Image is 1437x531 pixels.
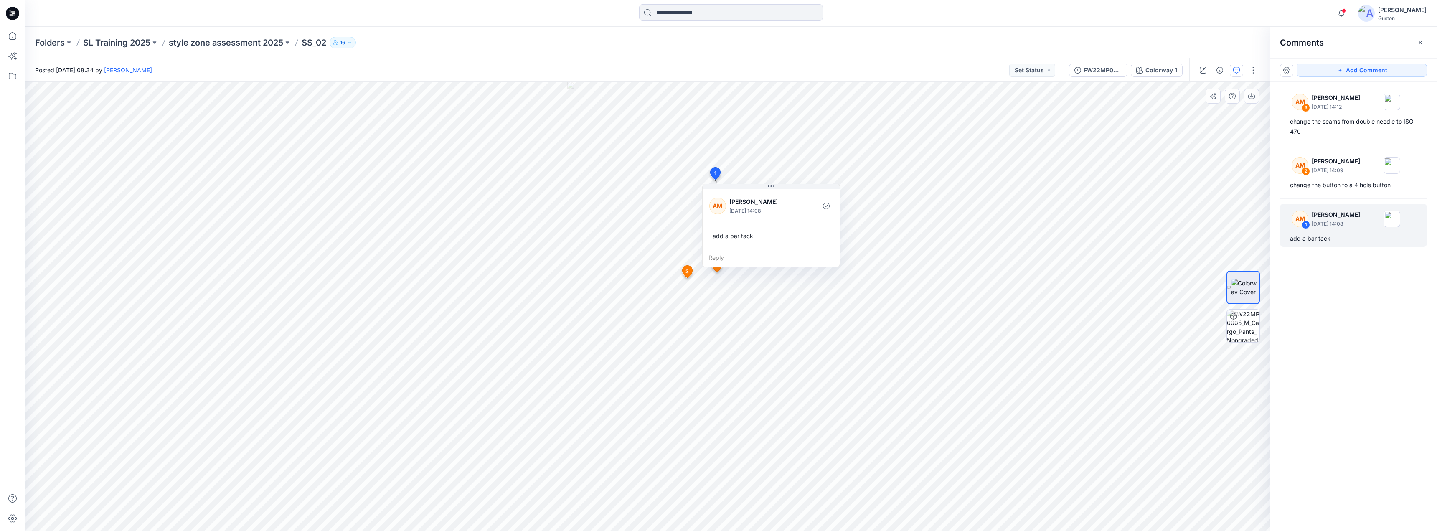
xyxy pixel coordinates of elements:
h2: Comments [1280,38,1324,48]
a: SL Training 2025 [83,37,150,48]
p: [DATE] 14:08 [1312,220,1360,228]
div: change the button to a 4 hole button [1290,180,1417,190]
p: [PERSON_NAME] [1312,93,1360,103]
p: 16 [340,38,345,47]
div: 3 [1302,104,1310,112]
a: style zone assessment 2025 [169,37,283,48]
div: add a bar tack [709,228,833,244]
span: Posted [DATE] 08:34 by [35,66,152,74]
div: add a bar tack [1290,234,1417,244]
p: [DATE] 14:12 [1312,103,1360,111]
span: 1 [714,170,716,177]
button: Colorway 1 [1131,64,1183,77]
div: [PERSON_NAME] [1378,5,1427,15]
div: Guston [1378,15,1427,21]
button: Details [1213,64,1226,77]
div: 1 [1302,221,1310,229]
div: FW22MP0005_M_Cargo_Pants_Nongraded [1084,66,1122,75]
div: AM [1292,211,1308,227]
div: AM [1292,157,1308,174]
button: 16 [330,37,356,48]
div: AM [709,198,726,214]
a: [PERSON_NAME] [104,66,152,74]
img: Colorway Cover [1231,279,1259,296]
p: SS_02 [302,37,326,48]
p: [PERSON_NAME] [1312,210,1360,220]
p: [PERSON_NAME] [729,197,797,207]
p: [PERSON_NAME] [1312,156,1360,166]
p: [DATE] 14:08 [729,207,797,215]
div: AM [1292,94,1308,110]
div: Reply [703,249,840,267]
img: avatar [1358,5,1375,22]
div: 2 [1302,167,1310,175]
a: Folders [35,37,65,48]
img: FW22MP0005_M_Cargo_Pants_Nongraded Colorway 1 [1227,310,1259,342]
button: FW22MP0005_M_Cargo_Pants_Nongraded [1069,64,1127,77]
p: [DATE] 14:09 [1312,166,1360,175]
button: Add Comment [1297,64,1427,77]
span: 3 [685,268,689,275]
div: change the seams from double needle to ISO 470 [1290,117,1417,137]
div: Colorway 1 [1145,66,1177,75]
